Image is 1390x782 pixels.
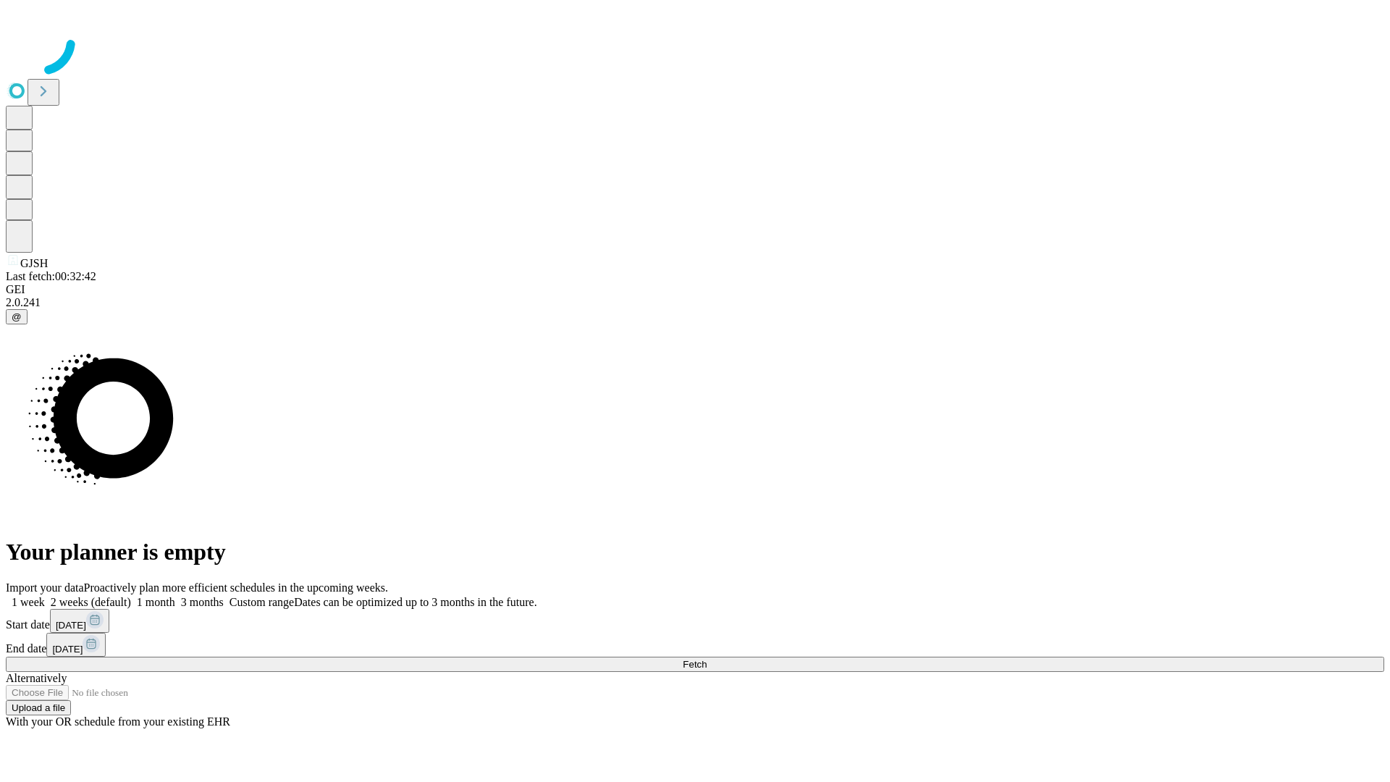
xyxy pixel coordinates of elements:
[6,296,1384,309] div: 2.0.241
[683,659,707,670] span: Fetch
[6,715,230,728] span: With your OR schedule from your existing EHR
[6,539,1384,566] h1: Your planner is empty
[84,581,388,594] span: Proactively plan more efficient schedules in the upcoming weeks.
[6,309,28,324] button: @
[6,672,67,684] span: Alternatively
[229,596,294,608] span: Custom range
[12,311,22,322] span: @
[46,633,106,657] button: [DATE]
[181,596,224,608] span: 3 months
[52,644,83,655] span: [DATE]
[294,596,536,608] span: Dates can be optimized up to 3 months in the future.
[6,700,71,715] button: Upload a file
[6,270,96,282] span: Last fetch: 00:32:42
[12,596,45,608] span: 1 week
[6,633,1384,657] div: End date
[50,609,109,633] button: [DATE]
[6,657,1384,672] button: Fetch
[56,620,86,631] span: [DATE]
[6,283,1384,296] div: GEI
[20,257,48,269] span: GJSH
[6,609,1384,633] div: Start date
[51,596,131,608] span: 2 weeks (default)
[137,596,175,608] span: 1 month
[6,581,84,594] span: Import your data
